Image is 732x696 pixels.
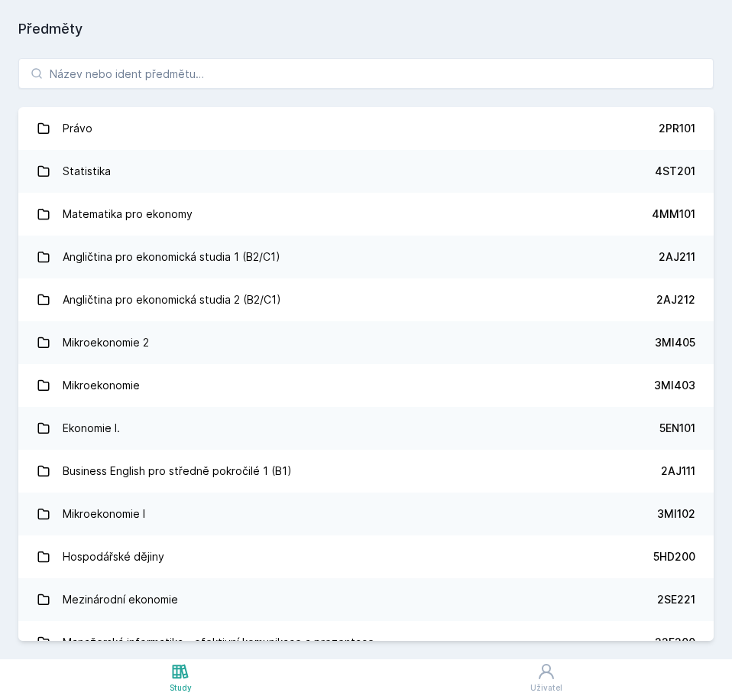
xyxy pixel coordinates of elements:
[18,150,714,193] a: Statistika 4ST201
[655,164,695,179] div: 4ST201
[530,682,562,694] div: Uživatel
[18,621,714,664] a: Manažerská informatika - efektivní komunikace a prezentace 22F200
[63,413,120,444] div: Ekonomie I.
[661,463,695,479] div: 2AJ111
[18,18,714,40] h1: Předměty
[63,627,374,658] div: Manažerská informatika - efektivní komunikace a prezentace
[63,285,281,315] div: Angličtina pro ekonomická studia 2 (B2/C1)
[657,506,695,522] div: 3MI102
[18,450,714,493] a: Business English pro středně pokročilé 1 (B1) 2AJ111
[63,242,280,272] div: Angličtina pro ekonomická studia 1 (B2/C1)
[63,542,164,572] div: Hospodářské dějiny
[653,549,695,564] div: 5HD200
[659,249,695,265] div: 2AJ211
[652,207,695,222] div: 4MM101
[63,156,111,187] div: Statistika
[63,584,178,615] div: Mezinárodní ekonomie
[18,193,714,236] a: Matematika pro ekonomy 4MM101
[659,421,695,436] div: 5EN101
[18,236,714,278] a: Angličtina pro ekonomická studia 1 (B2/C1) 2AJ211
[18,493,714,535] a: Mikroekonomie I 3MI102
[659,121,695,136] div: 2PR101
[63,456,292,486] div: Business English pro středně pokročilé 1 (B1)
[63,370,140,401] div: Mikroekonomie
[656,292,695,307] div: 2AJ212
[18,321,714,364] a: Mikroekonomie 2 3MI405
[18,407,714,450] a: Ekonomie I. 5EN101
[657,592,695,607] div: 2SE221
[170,682,192,694] div: Study
[18,107,714,150] a: Právo 2PR101
[654,378,695,393] div: 3MI403
[18,58,714,89] input: Název nebo ident předmětu…
[18,278,714,321] a: Angličtina pro ekonomická studia 2 (B2/C1) 2AJ212
[63,327,149,358] div: Mikroekonomie 2
[18,535,714,578] a: Hospodářské dějiny 5HD200
[63,199,193,229] div: Matematika pro ekonomy
[655,335,695,350] div: 3MI405
[18,578,714,621] a: Mezinárodní ekonomie 2SE221
[63,113,92,144] div: Právo
[63,499,145,529] div: Mikroekonomie I
[18,364,714,407] a: Mikroekonomie 3MI403
[655,635,695,650] div: 22F200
